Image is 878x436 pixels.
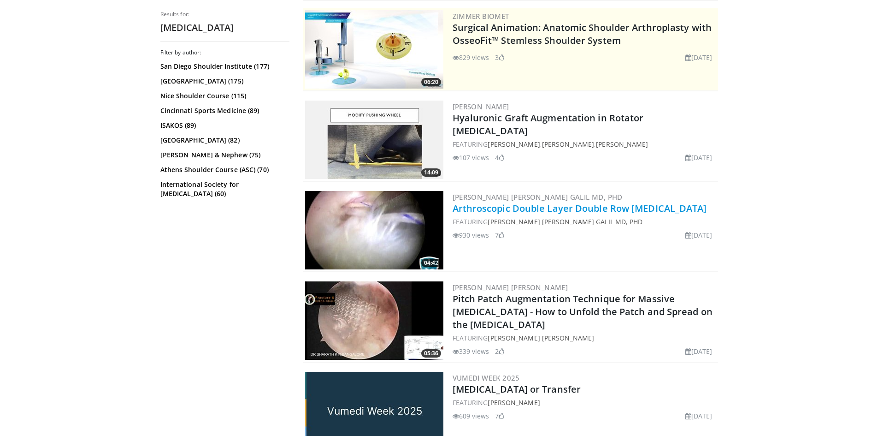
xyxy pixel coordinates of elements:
li: [DATE] [685,153,713,162]
li: 4 [495,153,504,162]
img: 4ff6b549-aaae-402d-9677-738753951e2e.300x170_q85_crop-smart_upscale.jpg [305,191,443,269]
p: Results for: [160,11,289,18]
a: Arthroscopic Double Layer Double Row [MEDICAL_DATA] [453,202,707,215]
img: 4ea01b77-b68e-4a04-941e-90b6eaf5b9bb.300x170_q85_crop-smart_upscale.jpg [305,101,443,179]
li: 7 [495,411,504,421]
a: [PERSON_NAME] [596,140,648,149]
h2: [MEDICAL_DATA] [160,22,289,34]
a: Zimmer Biomet [453,12,509,21]
img: f07acaff-ba03-4786-ad2b-2c94c0d7de90.300x170_q85_crop-smart_upscale.jpg [305,281,443,360]
li: [DATE] [685,411,713,421]
a: [GEOGRAPHIC_DATA] (175) [160,77,287,86]
a: [PERSON_NAME] & Nephew (75) [160,150,287,160]
a: [PERSON_NAME] [453,102,509,111]
a: [PERSON_NAME] [PERSON_NAME] Galil MD, PhD [453,192,623,202]
a: San Diego Shoulder Institute (177) [160,62,287,71]
a: Athens Shoulder Course (ASC) (70) [160,165,287,174]
a: [PERSON_NAME] [PERSON_NAME] [453,283,568,292]
a: Nice Shoulder Course (115) [160,91,287,101]
a: [PERSON_NAME] [542,140,594,149]
img: 84e7f812-2061-4fff-86f6-cdff29f66ef4.300x170_q85_crop-smart_upscale.jpg [305,10,443,89]
a: ISAKOS (89) [160,121,287,130]
li: 3 [495,53,504,62]
div: FEATURING [453,217,716,227]
a: [GEOGRAPHIC_DATA] (82) [160,136,287,145]
a: Hyaluronic Graft Augmentation in Rotator [MEDICAL_DATA] [453,112,644,137]
a: 05:36 [305,281,443,360]
span: 04:42 [421,259,441,267]
span: 14:09 [421,168,441,177]
a: Cincinnati Sports Medicine (89) [160,106,287,115]
h3: Filter by author: [160,49,289,56]
li: [DATE] [685,230,713,240]
a: [PERSON_NAME] [PERSON_NAME] Galil MD, PhD [488,217,642,226]
a: Surgical Animation: Anatomic Shoulder Arthroplasty with OsseoFit™ Stemless Shoulder System [453,21,712,47]
li: 2 [495,346,504,356]
a: Pitch Patch Augmentation Technique for Massive [MEDICAL_DATA] - How to Unfold the Patch and Sprea... [453,293,713,331]
div: FEATURING , , [453,139,716,149]
li: [DATE] [685,346,713,356]
div: FEATURING [453,333,716,343]
a: [PERSON_NAME] [488,398,540,407]
div: FEATURING [453,398,716,407]
a: 04:42 [305,191,443,269]
li: 930 views [453,230,489,240]
span: 06:20 [421,78,441,86]
a: Vumedi Week 2025 [453,373,520,382]
a: 06:20 [305,10,443,89]
span: 05:36 [421,349,441,358]
a: [PERSON_NAME] [PERSON_NAME] [488,334,594,342]
li: 829 views [453,53,489,62]
li: [DATE] [685,53,713,62]
a: [PERSON_NAME] [488,140,540,149]
a: International Society for [MEDICAL_DATA] (60) [160,180,287,198]
a: [MEDICAL_DATA] or Transfer [453,383,581,395]
a: 14:09 [305,101,443,179]
li: 7 [495,230,504,240]
li: 609 views [453,411,489,421]
li: 107 views [453,153,489,162]
li: 339 views [453,346,489,356]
